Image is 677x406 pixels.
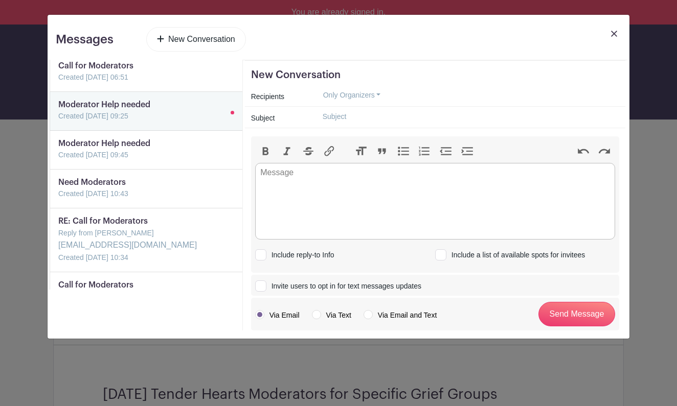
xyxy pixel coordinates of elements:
div: Subject [245,111,308,126]
div: Include reply-to Info [267,250,334,260]
div: Include a list of available spots for invitees [447,250,585,260]
label: Via Email [255,310,300,320]
a: New Conversation [146,27,246,52]
button: Redo [594,145,615,158]
h5: New Conversation [251,69,619,81]
input: Send Message [538,302,615,326]
img: close_button-5f87c8562297e5c2d7936805f587ecaba9071eb48480494691a3f1689db116b3.svg [611,31,617,37]
label: Via Email and Text [364,310,437,320]
button: Increase Level [457,145,478,158]
button: Italic [276,145,298,158]
button: Decrease Level [435,145,457,158]
button: Bold [255,145,277,158]
button: Numbers [414,145,436,158]
input: Subject [314,109,619,125]
button: Heading [350,145,372,158]
label: Via Text [312,310,351,320]
h3: Messages [56,32,114,47]
button: Undo [573,145,594,158]
div: Invite users to opt in for text messages updates [267,281,421,292]
button: Quote [371,145,393,158]
button: Link [319,145,340,158]
button: Strikethrough [298,145,319,158]
button: Only Organizers [314,87,390,103]
button: Bullets [393,145,414,158]
div: Recipients [245,89,308,104]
